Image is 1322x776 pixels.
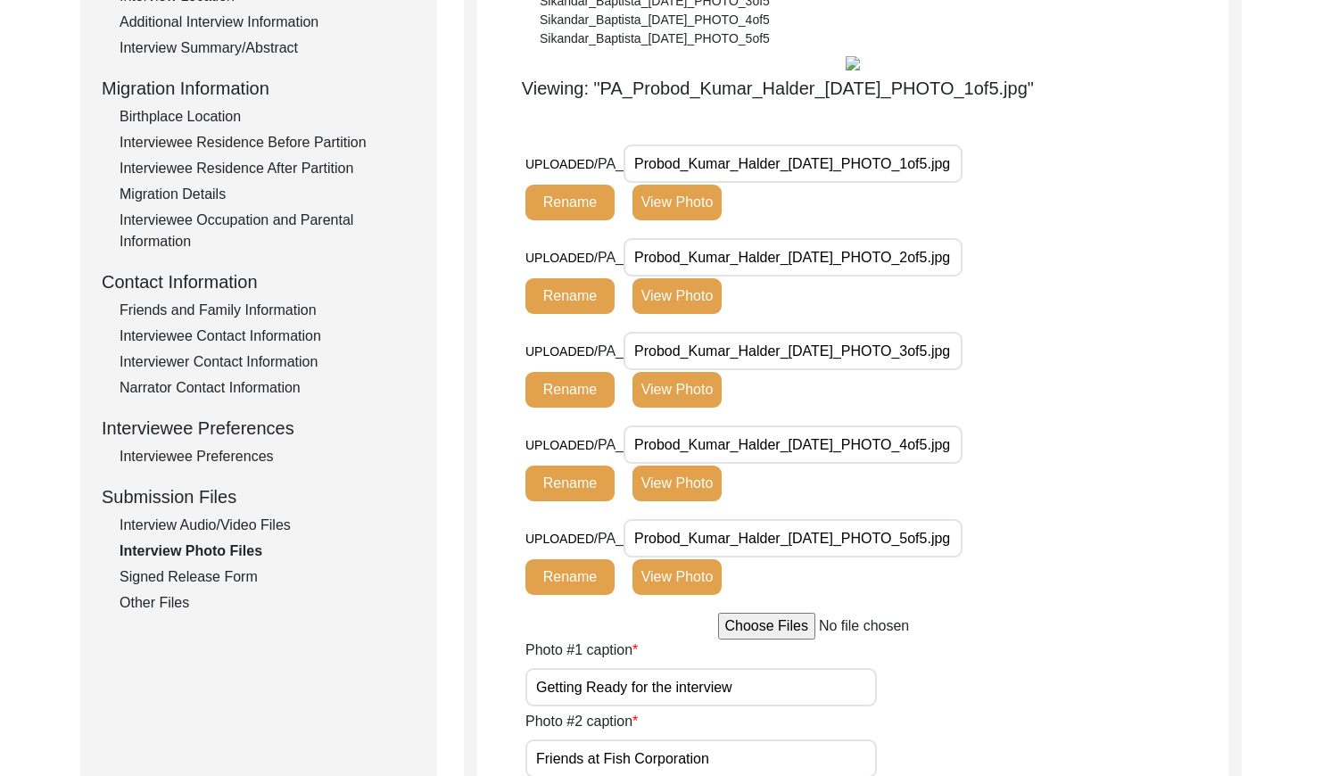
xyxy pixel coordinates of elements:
span: PA_ [598,531,624,546]
span: PA_ [598,437,624,452]
div: Interviewer Contact Information [120,351,416,373]
div: Interviewee Contact Information [120,326,416,347]
div: Interviewee Residence Before Partition [120,132,416,153]
div: Interviewee Preferences [102,415,416,442]
button: View Photo [632,466,722,501]
span: UPLOADED/ [525,532,598,546]
span: PA_ [598,250,624,265]
button: View Photo [632,278,722,314]
img: PA_Probod_Kumar_Halder_04-08-2025_PHOTO_1of5.jpg [846,56,860,70]
span: PA_ [598,343,624,359]
div: Other Files [120,592,416,614]
div: Additional Interview Information [120,12,416,33]
span: UPLOADED/ [525,157,598,171]
button: Rename [525,372,615,408]
div: Interviewee Residence After Partition [120,158,416,179]
div: Interview Audio/Video Files [120,515,416,536]
label: Photo #1 caption [525,640,638,661]
button: Rename [525,185,615,220]
button: Rename [525,466,615,501]
div: Migration Details [120,184,416,205]
div: Viewing: "PA_Probod_Kumar_Halder_[DATE]_PHOTO_1of5.jpg" [477,75,1078,102]
button: Rename [525,278,615,314]
span: UPLOADED/ [525,438,598,452]
span: PA_ [598,156,624,171]
span: UPLOADED/ [525,251,598,265]
div: Migration Information [102,75,416,102]
button: View Photo [632,372,722,408]
div: Interviewee Preferences [120,446,416,467]
div: Birthplace Location [120,106,416,128]
div: Submission Files [102,483,416,510]
div: Interviewee Occupation and Parental Information [120,210,416,252]
span: UPLOADED/ [525,344,598,359]
label: Photo #2 caption [525,711,638,732]
div: Friends and Family Information [120,300,416,321]
div: Interview Summary/Abstract [120,37,416,59]
button: Rename [525,559,615,595]
div: Narrator Contact Information [120,377,416,399]
button: View Photo [632,559,722,595]
div: Interview Photo Files [120,541,416,562]
div: Signed Release Form [120,566,416,588]
div: Contact Information [102,268,416,295]
button: View Photo [632,185,722,220]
